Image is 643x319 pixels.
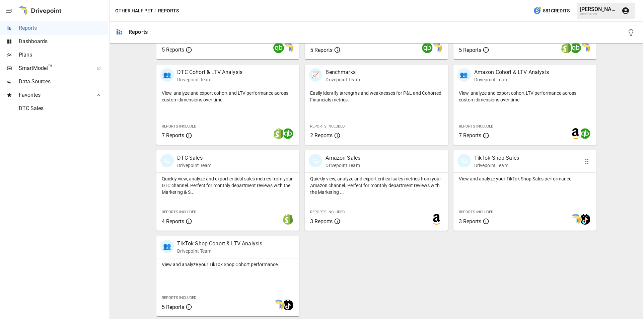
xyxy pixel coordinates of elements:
span: 3 Reports [310,218,333,225]
div: 🛍 [309,154,322,167]
p: Drivepoint Team [326,76,360,83]
p: View, analyze and export cohort LTV performance across custom dimensions over time. [459,90,591,103]
span: Reports Included [162,210,196,214]
img: tiktok [580,214,590,225]
span: 7 Reports [459,132,481,139]
span: 4 Reports [162,218,184,225]
p: View, analyze and export cohort and LTV performance across custom dimensions over time. [162,90,294,103]
span: 7 Reports [162,132,184,139]
div: 👥 [160,68,174,82]
span: 3 Reports [459,218,481,225]
img: quickbooks [580,128,590,139]
div: / [154,7,157,15]
div: 👥 [457,68,471,82]
img: quickbooks [283,128,293,139]
img: smart model [570,214,581,225]
p: TikTok Shop Sales [474,154,519,162]
p: Quickly view, analyze and export critical sales metrics from your DTC channel. Perfect for monthl... [162,175,294,195]
span: 5 Reports [162,304,184,310]
span: 581 Credits [543,7,570,15]
span: ™ [48,63,53,72]
span: SmartModel [19,64,89,72]
span: Reports Included [310,124,345,129]
p: Drivepoint Team [474,162,519,169]
p: Easily identify strengths and weaknesses for P&L and Cohorted Financials metrics. [310,90,442,103]
img: amazon [431,214,442,225]
span: 5 Reports [310,47,333,53]
img: tiktok [283,300,293,310]
button: Other Half Pet [115,7,153,15]
span: Reports [19,24,108,32]
span: 5 Reports [459,47,481,53]
img: shopify [273,128,284,139]
div: Reports [129,29,148,35]
span: Data Sources [19,78,108,86]
span: 5 Reports [162,47,184,53]
span: Reports Included [162,296,196,300]
p: Drivepoint Team [177,76,242,83]
img: shopify [283,214,293,225]
span: Reports Included [162,124,196,129]
p: Drivepoint Team [177,248,262,254]
p: Drivepoint Team [177,162,211,169]
div: Other Half Pet [580,12,618,15]
div: 👥 [160,240,174,253]
p: View and analyze your TikTok Shop Cohort performance. [162,261,294,268]
p: Benchmarks [326,68,360,76]
img: smart model [273,300,284,310]
button: 581Credits [530,5,572,17]
span: Reports Included [310,210,345,214]
span: 2 Reports [310,132,333,139]
img: quickbooks [422,43,433,53]
img: amazon [570,128,581,139]
p: TikTok Shop Cohort & LTV Analysis [177,240,262,248]
p: Drivepoint Team [326,162,360,169]
img: smart model [283,43,293,53]
p: Amazon Cohort & LTV Analysis [474,68,549,76]
p: Amazon Sales [326,154,360,162]
img: quickbooks [273,43,284,53]
p: DTC Sales [177,154,211,162]
span: Favorites [19,91,89,99]
img: smart model [580,43,590,53]
p: Drivepoint Team [474,76,549,83]
p: DTC Cohort & LTV Analysis [177,68,242,76]
div: 📈 [309,68,322,82]
img: shopify [561,43,572,53]
img: smart model [431,43,442,53]
span: Dashboards [19,37,108,46]
img: quickbooks [570,43,581,53]
p: View and analyze your TikTok Shop Sales performance. [459,175,591,182]
div: 🛍 [160,154,174,167]
div: [PERSON_NAME] [580,6,618,12]
span: Plans [19,51,108,59]
div: 🛍 [457,154,471,167]
span: DTC Sales [19,104,108,112]
p: Quickly view, analyze and export critical sales metrics from your Amazon channel. Perfect for mon... [310,175,442,195]
span: Reports Included [459,210,493,214]
span: Reports Included [459,124,493,129]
